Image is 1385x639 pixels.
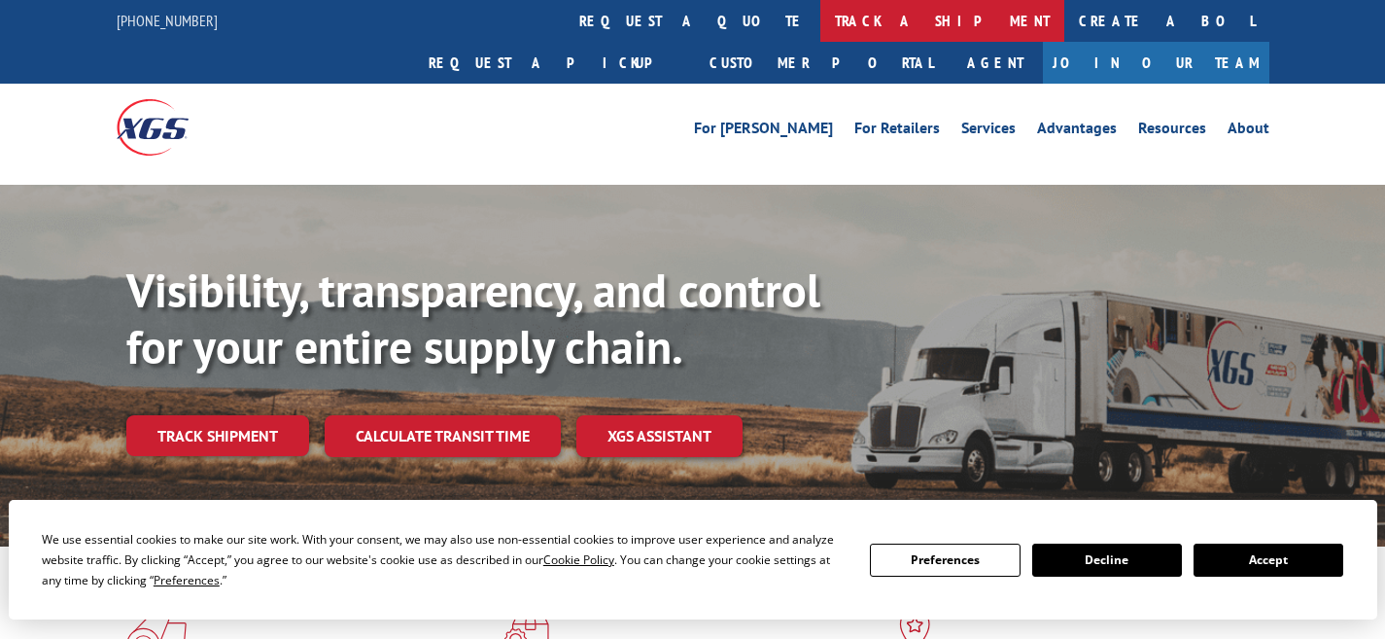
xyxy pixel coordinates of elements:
[154,572,220,588] span: Preferences
[854,121,940,142] a: For Retailers
[117,11,218,30] a: [PHONE_NUMBER]
[576,415,743,457] a: XGS ASSISTANT
[9,500,1377,620] div: Cookie Consent Prompt
[126,415,309,456] a: Track shipment
[543,551,614,568] span: Cookie Policy
[948,42,1043,84] a: Agent
[1194,544,1343,577] button: Accept
[325,415,561,457] a: Calculate transit time
[1138,121,1206,142] a: Resources
[1037,121,1117,142] a: Advantages
[695,42,948,84] a: Customer Portal
[126,260,820,376] b: Visibility, transparency, and control for your entire supply chain.
[694,121,833,142] a: For [PERSON_NAME]
[961,121,1016,142] a: Services
[870,544,1020,577] button: Preferences
[1032,544,1182,577] button: Decline
[414,42,695,84] a: Request a pickup
[1043,42,1269,84] a: Join Our Team
[1228,121,1269,142] a: About
[42,529,847,590] div: We use essential cookies to make our site work. With your consent, we may also use non-essential ...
